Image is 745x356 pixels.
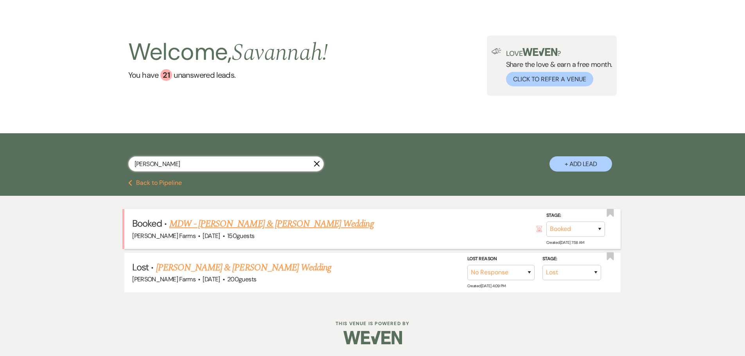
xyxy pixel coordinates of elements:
span: Savannah ! [232,35,328,71]
a: [PERSON_NAME] & [PERSON_NAME] Wedding [156,261,331,275]
span: [PERSON_NAME] Farms [132,275,196,283]
a: MDW - [PERSON_NAME] & [PERSON_NAME] Wedding [169,217,374,231]
img: loud-speaker-illustration.svg [492,48,501,54]
div: Share the love & earn a free month. [501,48,612,86]
span: 150 guests [227,232,254,240]
span: 200 guests [227,275,256,283]
label: Stage: [542,255,601,263]
span: Created: [DATE] 4:09 PM [467,283,506,288]
button: Click to Refer a Venue [506,72,593,86]
span: [DATE] [203,232,220,240]
a: You have 21 unanswered leads. [128,69,328,81]
span: Created: [DATE] 7:58 AM [546,240,584,245]
span: Booked [132,217,162,229]
button: Back to Pipeline [128,180,182,186]
span: [PERSON_NAME] Farms [132,232,196,240]
span: Lost [132,261,149,273]
img: weven-logo-green.svg [522,48,557,56]
input: Search by name, event date, email address or phone number [128,156,324,172]
span: [DATE] [203,275,220,283]
p: Love ? [506,48,612,57]
div: 21 [160,69,172,81]
label: Stage: [546,211,605,220]
h2: Welcome, [128,36,328,69]
button: + Add Lead [549,156,612,172]
label: Lost Reason [467,255,535,263]
img: Weven Logo [343,324,402,351]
